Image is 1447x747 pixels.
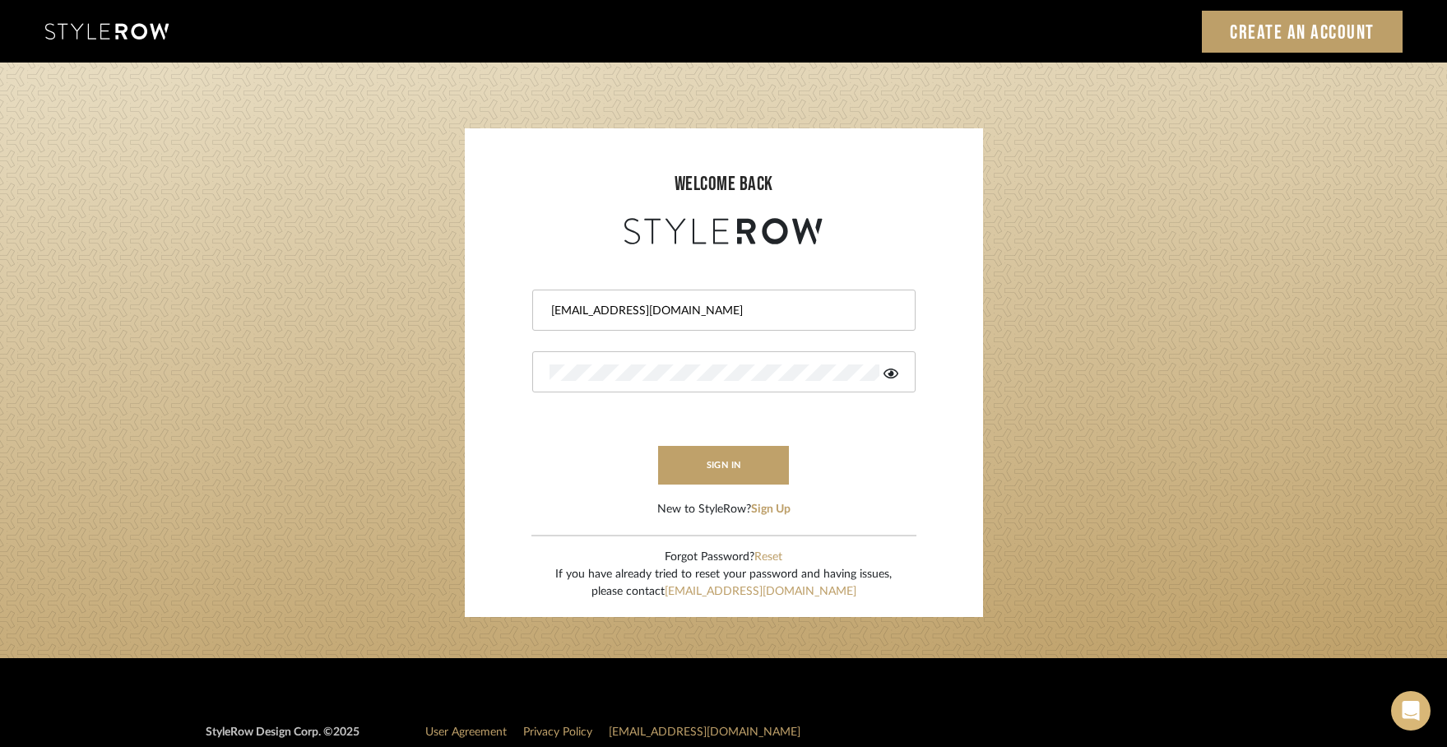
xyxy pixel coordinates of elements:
div: Forgot Password? [555,549,892,566]
a: Create an Account [1202,11,1403,53]
a: [EMAIL_ADDRESS][DOMAIN_NAME] [665,586,856,597]
div: New to StyleRow? [657,501,791,518]
a: [EMAIL_ADDRESS][DOMAIN_NAME] [609,726,800,738]
button: Sign Up [751,501,791,518]
input: Email Address [550,303,894,319]
a: User Agreement [425,726,507,738]
button: sign in [658,446,790,485]
div: Open Intercom Messenger [1391,691,1431,731]
a: Privacy Policy [523,726,592,738]
div: If you have already tried to reset your password and having issues, please contact [555,566,892,601]
button: Reset [754,549,782,566]
div: welcome back [481,169,967,199]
